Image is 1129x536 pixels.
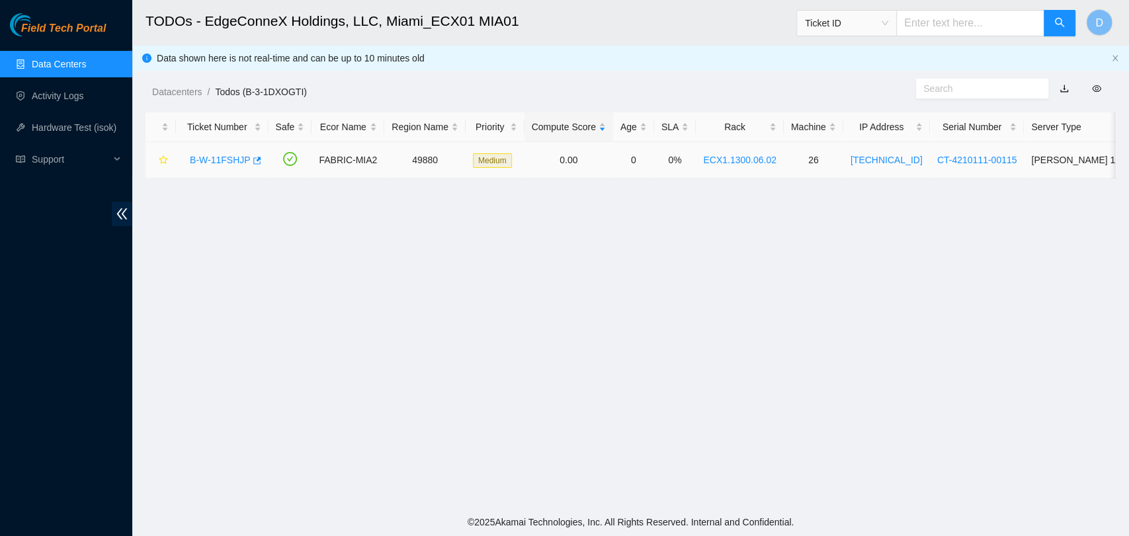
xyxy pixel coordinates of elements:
a: Todos (B-3-1DXOGTI) [215,87,306,97]
td: 0% [654,142,696,178]
span: double-left [112,202,132,226]
span: star [159,155,168,166]
span: Support [32,146,110,172]
input: Search [923,81,1030,96]
a: Activity Logs [32,91,84,101]
td: 49880 [384,142,466,178]
button: search [1044,10,1075,36]
button: close [1111,54,1119,63]
button: D [1086,9,1112,36]
span: Medium [473,153,512,168]
td: FABRIC-MIA2 [312,142,384,178]
img: Akamai Technologies [10,13,67,36]
span: Field Tech Portal [21,22,106,35]
input: Enter text here... [896,10,1044,36]
button: download [1050,78,1079,99]
span: search [1054,17,1065,30]
a: Data Centers [32,59,86,69]
footer: © 2025 Akamai Technologies, Inc. All Rights Reserved. Internal and Confidential. [132,508,1129,536]
a: Akamai TechnologiesField Tech Portal [10,24,106,41]
a: B-W-11FSHJP [190,155,251,165]
span: read [16,155,25,164]
span: Ticket ID [805,13,888,33]
span: check-circle [283,152,297,166]
button: star [153,149,169,171]
a: ECX1.1300.06.02 [703,155,776,165]
a: Hardware Test (isok) [32,122,116,133]
a: [TECHNICAL_ID] [851,155,923,165]
span: close [1111,54,1119,62]
td: 0.00 [524,142,613,178]
td: 0 [613,142,654,178]
span: / [207,87,210,97]
span: eye [1092,84,1101,93]
a: download [1060,83,1069,94]
a: CT-4210111-00115 [937,155,1017,165]
a: Datacenters [152,87,202,97]
td: 26 [784,142,843,178]
span: D [1095,15,1103,31]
